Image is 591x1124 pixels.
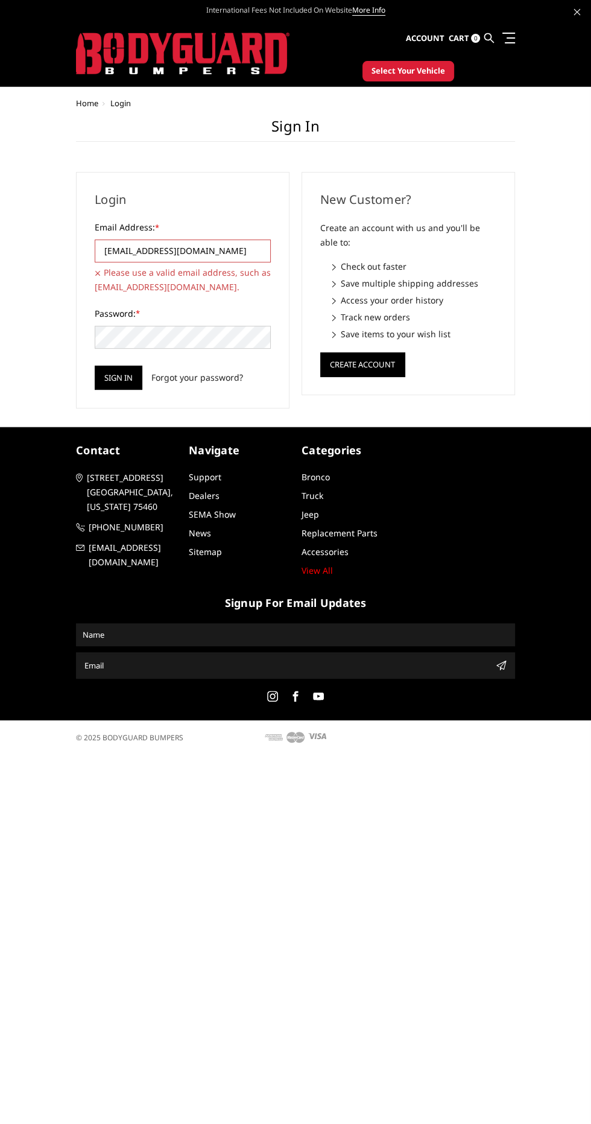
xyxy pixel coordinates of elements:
[320,358,405,369] a: Create Account
[76,520,177,535] a: [PHONE_NUMBER]
[87,471,174,514] span: [STREET_ADDRESS] [GEOGRAPHIC_DATA], [US_STATE] 75460
[76,98,98,109] a: Home
[471,34,480,43] span: 0
[320,191,496,209] h2: New Customer?
[95,307,271,320] label: Password:
[189,546,222,557] a: Sitemap
[80,656,491,675] input: Email
[332,311,496,323] li: Track new orders
[449,22,480,55] a: Cart 0
[320,352,405,376] button: Create Account
[302,527,378,539] a: Replacement Parts
[95,265,271,294] span: Please use a valid email address, such as [EMAIL_ADDRESS][DOMAIN_NAME].
[320,221,496,250] p: Create an account with us and you'll be able to:
[76,732,183,743] span: © 2025 BODYGUARD BUMPERS
[95,366,142,390] input: Sign in
[95,221,271,233] label: Email Address:
[76,33,289,75] img: BODYGUARD BUMPERS
[189,471,221,483] a: Support
[189,527,211,539] a: News
[110,98,131,109] span: Login
[332,328,496,340] li: Save items to your wish list
[352,5,385,16] a: More Info
[151,371,243,384] a: Forgot your password?
[406,22,444,55] a: Account
[362,61,454,81] button: Select Your Vehicle
[302,565,333,576] a: View All
[302,490,323,501] a: Truck
[76,541,177,570] a: [EMAIL_ADDRESS][DOMAIN_NAME]
[76,595,515,611] h5: signup for email updates
[189,509,236,520] a: SEMA Show
[89,541,176,570] span: [EMAIL_ADDRESS][DOMAIN_NAME]
[189,490,220,501] a: Dealers
[76,120,515,142] h1: Sign in
[406,33,444,43] span: Account
[189,442,289,459] h5: Navigate
[371,65,445,77] span: Select Your Vehicle
[302,509,319,520] a: Jeep
[449,33,469,43] span: Cart
[89,520,176,535] span: [PHONE_NUMBER]
[302,442,402,459] h5: Categories
[332,294,496,306] li: Access your order history
[332,260,496,273] li: Check out faster
[78,625,513,644] input: Name
[76,442,177,459] h5: contact
[302,471,330,483] a: Bronco
[302,546,349,557] a: Accessories
[332,277,496,290] li: Save multiple shipping addresses
[531,1066,591,1124] iframe: Chat Widget
[95,191,271,209] h2: Login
